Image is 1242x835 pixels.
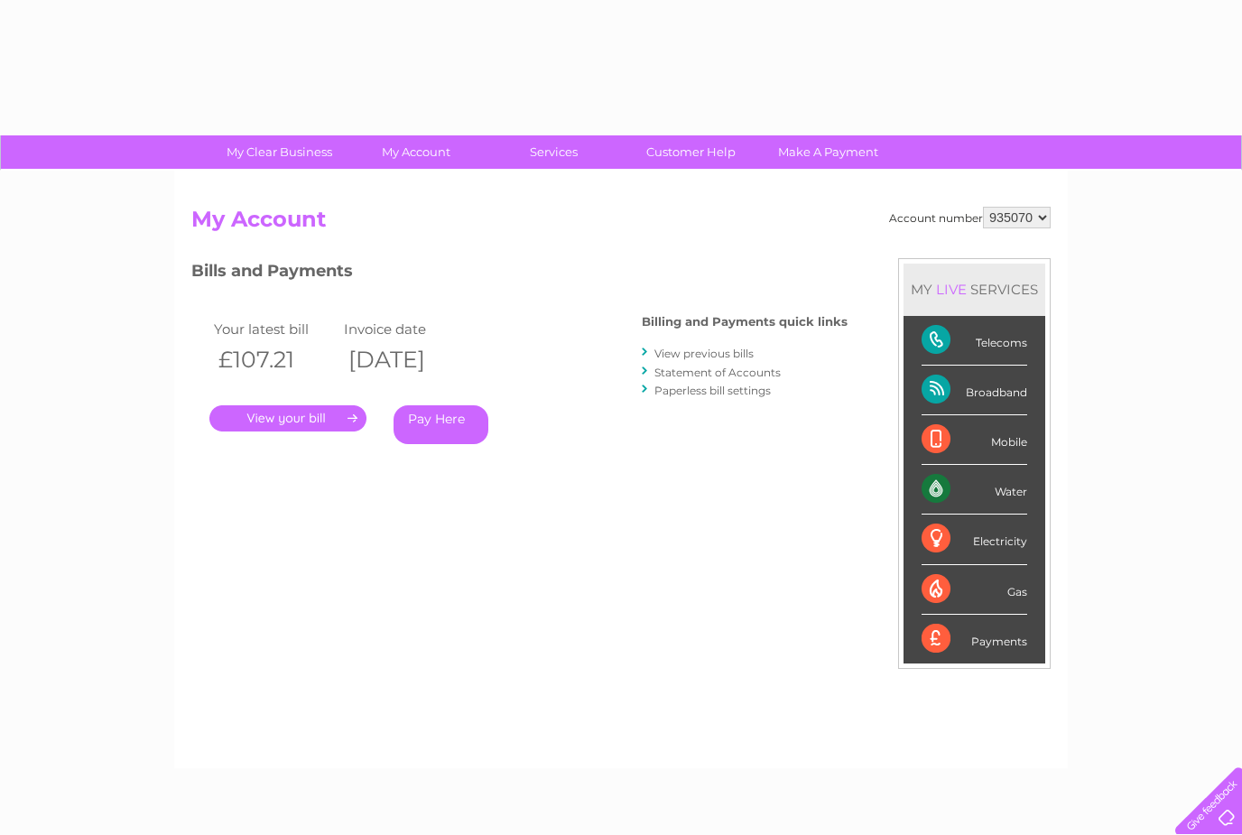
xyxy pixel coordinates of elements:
[339,317,469,341] td: Invoice date
[922,565,1027,615] div: Gas
[616,135,765,169] a: Customer Help
[654,384,771,397] a: Paperless bill settings
[889,207,1051,228] div: Account number
[191,207,1051,241] h2: My Account
[191,258,848,290] h3: Bills and Payments
[209,317,339,341] td: Your latest bill
[922,465,1027,515] div: Water
[904,264,1045,315] div: MY SERVICES
[922,415,1027,465] div: Mobile
[932,281,970,298] div: LIVE
[654,366,781,379] a: Statement of Accounts
[342,135,491,169] a: My Account
[642,315,848,329] h4: Billing and Payments quick links
[339,341,469,378] th: [DATE]
[754,135,903,169] a: Make A Payment
[922,316,1027,366] div: Telecoms
[922,515,1027,564] div: Electricity
[209,405,366,431] a: .
[209,341,339,378] th: £107.21
[394,405,488,444] a: Pay Here
[922,615,1027,663] div: Payments
[479,135,628,169] a: Services
[205,135,354,169] a: My Clear Business
[922,366,1027,415] div: Broadband
[654,347,754,360] a: View previous bills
